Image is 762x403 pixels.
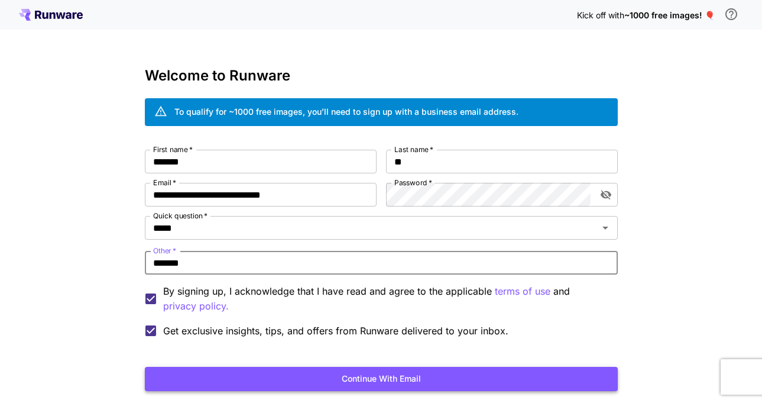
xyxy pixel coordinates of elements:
label: First name [153,144,193,154]
span: Get exclusive insights, tips, and offers from Runware delivered to your inbox. [163,324,508,338]
p: terms of use [495,284,550,299]
button: By signing up, I acknowledge that I have read and agree to the applicable and privacy policy. [495,284,550,299]
button: toggle password visibility [595,184,617,205]
span: Kick off with [577,10,624,20]
button: In order to qualify for free credit, you need to sign up with a business email address and click ... [719,2,743,26]
p: privacy policy. [163,299,229,314]
div: To qualify for ~1000 free images, you’ll need to sign up with a business email address. [174,105,518,118]
label: Password [394,178,432,188]
span: ~1000 free images! 🎈 [624,10,715,20]
button: Open [597,220,614,236]
p: By signing up, I acknowledge that I have read and agree to the applicable and [163,284,608,314]
label: Last name [394,144,433,154]
button: By signing up, I acknowledge that I have read and agree to the applicable terms of use and [163,299,229,314]
label: Quick question [153,211,207,221]
label: Email [153,178,176,188]
button: Continue with email [145,367,618,391]
h3: Welcome to Runware [145,67,618,84]
label: Other [153,246,176,256]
